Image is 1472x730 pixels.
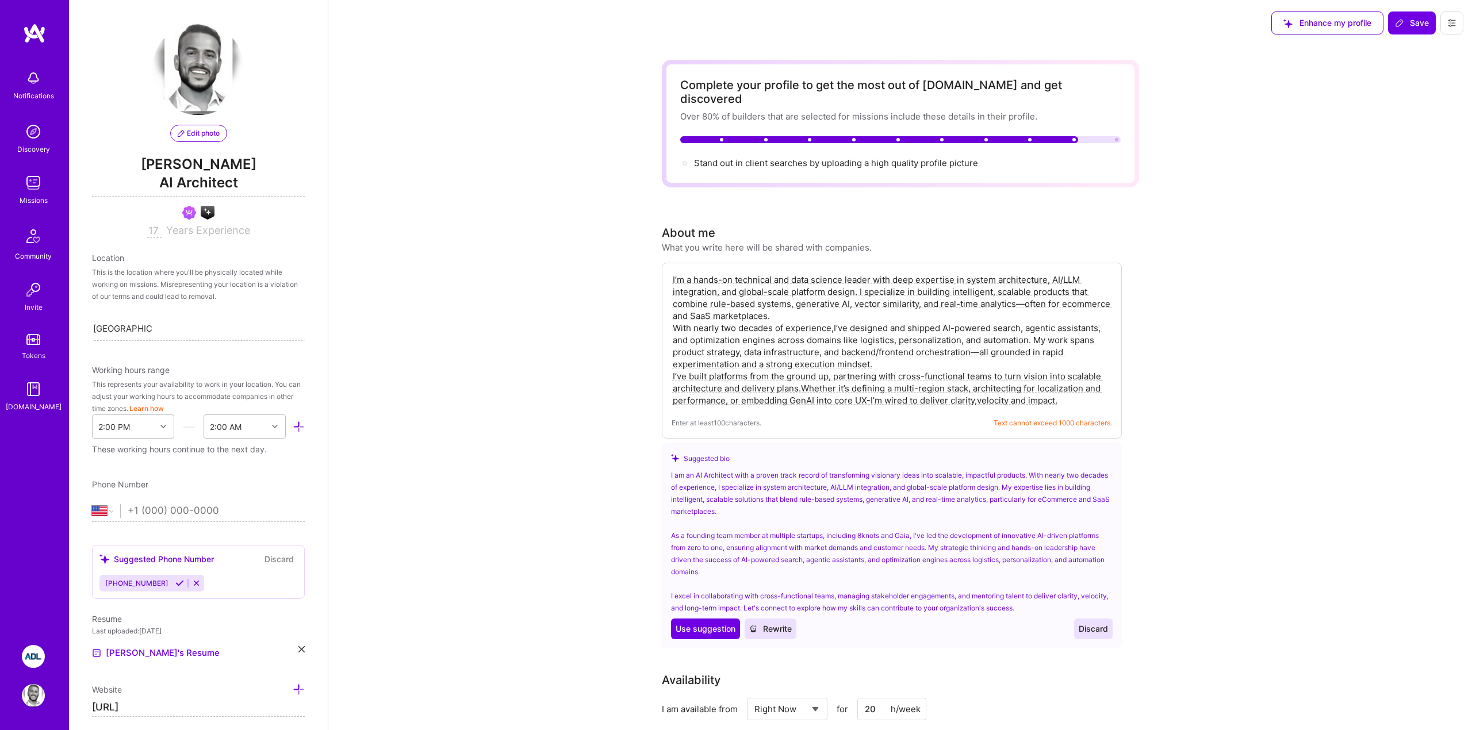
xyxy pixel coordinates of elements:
button: Discard [1074,618,1113,639]
i: icon SuggestedTeams [99,554,109,564]
a: User Avatar [19,684,48,707]
a: ADL: Technology Modernization Sprint 1 [19,645,48,668]
div: Suggested Phone Number [99,553,214,565]
button: Discard [261,552,297,566]
div: Discovery [17,143,50,155]
img: User Avatar [22,684,45,707]
span: Resume [92,614,122,624]
div: Suggested bio [671,452,1113,464]
div: Last uploaded: [DATE] [92,625,305,637]
i: icon CrystalBall [749,625,757,633]
div: h/week [891,703,921,715]
span: [PERSON_NAME] [92,156,305,173]
span: Use suggestion [676,623,735,635]
img: ADL: Technology Modernization Sprint 1 [22,645,45,668]
i: icon PencilPurple [178,130,185,137]
button: Learn how [129,402,164,414]
span: Save [1395,17,1429,29]
a: [PERSON_NAME]'s Resume [92,646,220,660]
div: I am an AI Architect with a proven track record of transforming visionary ideas into scalable, im... [671,469,1113,614]
div: These working hours continue to the next day. [92,443,305,455]
img: Been on Mission [182,206,196,220]
span: Rewrite [749,623,792,635]
span: AI Architect [92,173,305,197]
span: [PHONE_NUMBER] [105,579,168,587]
input: +1 (000) 000-0000 [128,494,305,528]
div: Notifications [13,90,54,102]
div: Invite [25,301,43,313]
img: guide book [22,378,45,401]
i: icon HorizontalInLineDivider [183,421,195,433]
span: Years Experience [166,224,250,236]
i: icon Chevron [160,424,166,429]
span: for [837,703,848,715]
button: Save [1388,11,1436,34]
div: Location [92,252,305,264]
button: Enhance my profile [1271,11,1383,34]
input: http://... [92,698,305,717]
img: Invite [22,278,45,301]
span: Working hours range [92,365,170,375]
i: icon Chevron [272,424,278,429]
input: XX [857,698,926,720]
div: 2:00 PM [98,421,130,433]
span: Edit photo [178,128,220,139]
i: Accept [175,579,184,587]
span: Enter at least 100 characters. [672,417,761,429]
button: Edit photo [170,125,227,142]
textarea: I’m a hands-on technical and data science leader with deep expertise in system architecture, AI/L... [672,272,1112,408]
i: icon SuggestedTeams [671,454,679,462]
img: bell [22,67,45,90]
div: [DOMAIN_NAME] [6,401,62,413]
img: Resume [92,648,101,658]
div: I am available from [662,703,738,715]
img: logo [23,23,46,44]
div: About me [662,224,715,241]
img: tokens [26,334,40,345]
div: Tokens [22,349,45,362]
img: A.I. guild [201,206,214,220]
div: What you write here will be shared with companies. [662,241,872,253]
div: Stand out in client searches by uploading a high quality profile picture [694,157,978,169]
button: Rewrite [745,618,796,639]
div: Missions [20,194,48,206]
div: Over 80% of builders that are selected for missions include these details in their profile. [680,110,1121,122]
div: Community [15,250,52,262]
i: Reject [192,579,201,587]
img: User Avatar [152,23,244,115]
input: XX [147,224,162,238]
span: Phone Number [92,479,148,489]
div: This represents your availability to work in your location. You can adjust your working hours to ... [92,378,305,414]
span: Website [92,685,122,694]
span: Enhance my profile [1283,17,1371,29]
div: Availability [662,671,720,689]
span: Text cannot exceed 1000 characters. [994,417,1112,429]
i: icon SuggestedTeams [1283,19,1293,28]
img: discovery [22,120,45,143]
div: 2:00 AM [210,421,241,433]
img: Community [20,222,47,250]
div: This is the location where you'll be physically located while working on missions. Misrepresentin... [92,266,305,302]
button: Use suggestion [671,618,740,639]
img: teamwork [22,171,45,194]
i: icon Close [298,646,305,652]
span: Discard [1079,623,1108,635]
div: Complete your profile to get the most out of [DOMAIN_NAME] and get discovered [680,78,1121,106]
